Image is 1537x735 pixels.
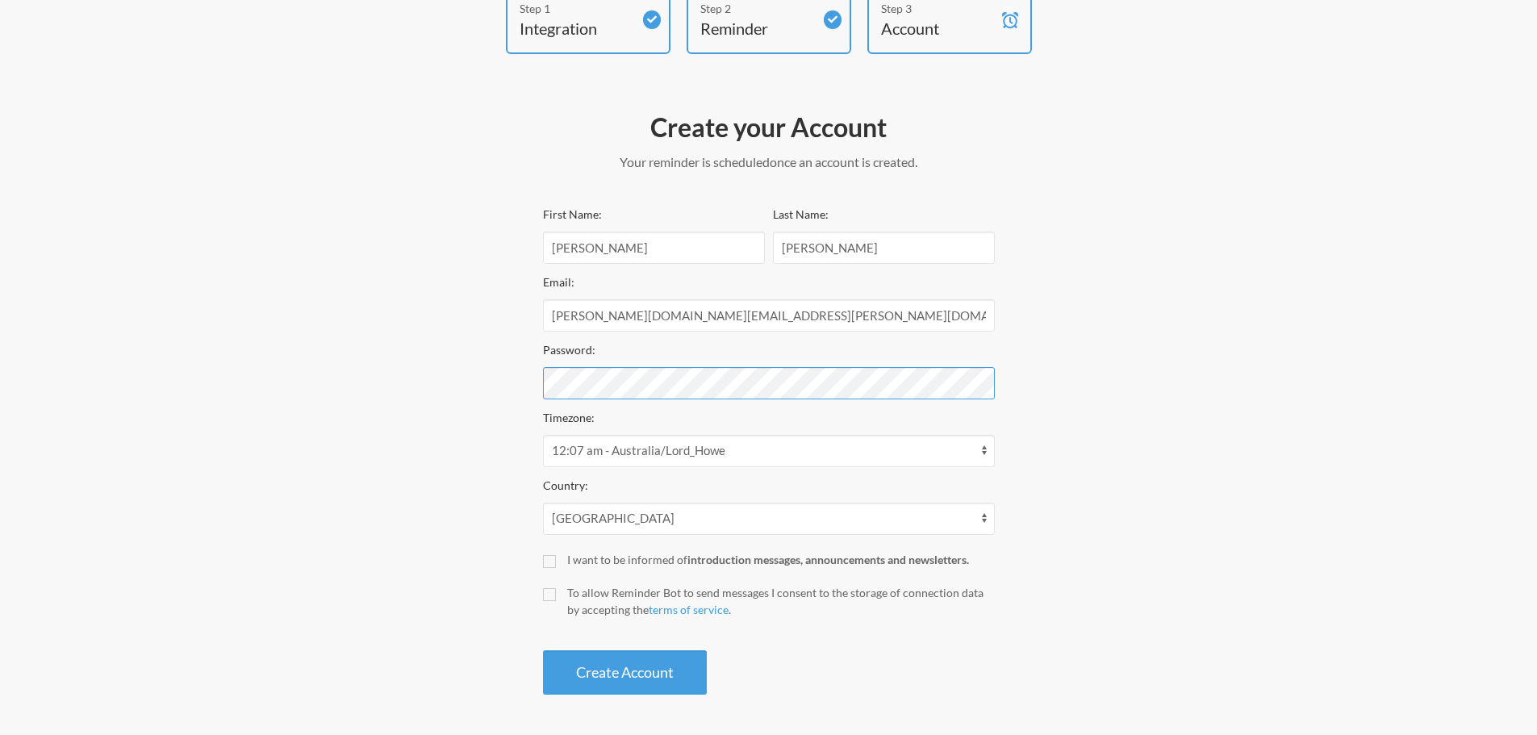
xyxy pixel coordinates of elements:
[543,343,595,357] label: Password:
[520,17,633,40] h4: Integration
[543,588,556,601] input: To allow Reminder Bot to send messages I consent to the storage of connection data by accepting t...
[543,478,588,492] label: Country:
[543,555,556,568] input: I want to be informed ofintroduction messages, announcements and newsletters.
[567,551,995,568] div: I want to be informed of
[649,603,729,616] a: terms of service
[543,411,595,424] label: Timezone:
[543,111,995,144] h2: Create your Account
[543,650,707,695] button: Create Account
[543,207,602,221] label: First Name:
[567,584,995,618] div: To allow Reminder Bot to send messages I consent to the storage of connection data by accepting t...
[543,275,574,289] label: Email:
[773,207,829,221] label: Last Name:
[543,152,995,172] p: Your reminder is scheduled once an account is created.
[687,553,969,566] strong: introduction messages, announcements and newsletters.
[881,17,994,40] h4: Account
[700,17,813,40] h4: Reminder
